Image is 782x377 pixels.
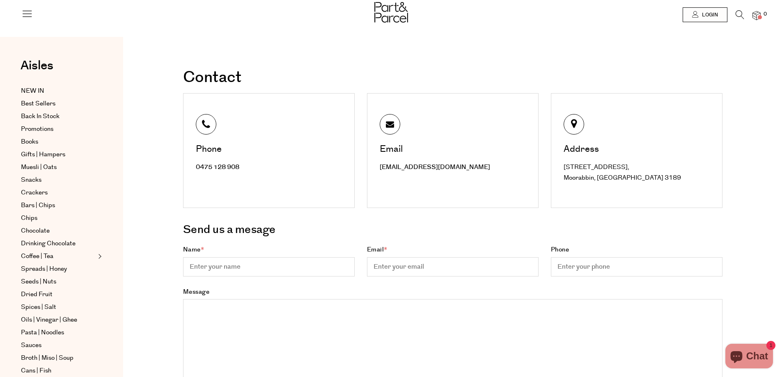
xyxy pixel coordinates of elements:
a: Books [21,137,96,147]
img: Part&Parcel [374,2,408,23]
span: Sauces [21,340,41,350]
span: Drinking Chocolate [21,239,76,249]
a: Coffee | Tea [21,251,96,261]
a: Spices | Salt [21,302,96,312]
span: Seeds | Nuts [21,277,56,287]
a: Sauces [21,340,96,350]
a: Crackers [21,188,96,198]
span: Books [21,137,38,147]
span: Bars | Chips [21,201,55,210]
button: Expand/Collapse Coffee | Tea [96,251,102,261]
span: Coffee | Tea [21,251,53,261]
a: Best Sellers [21,99,96,109]
a: Spreads | Honey [21,264,96,274]
span: NEW IN [21,86,44,96]
input: Email* [367,257,539,276]
span: Broth | Miso | Soup [21,353,73,363]
div: Phone [196,145,344,154]
span: Dried Fruit [21,290,53,299]
span: Chocolate [21,226,50,236]
h3: Send us a mesage [183,220,722,239]
span: Aisles [21,57,53,75]
input: Name* [183,257,355,276]
span: Muesli | Oats [21,162,57,172]
span: Cans | Fish [21,366,51,376]
div: Email [380,145,528,154]
span: 0 [761,11,769,18]
a: Seeds | Nuts [21,277,96,287]
inbox-online-store-chat: Shopify online store chat [723,344,775,370]
span: Pasta | Noodles [21,328,64,338]
div: [STREET_ADDRESS], Moorabbin, [GEOGRAPHIC_DATA] 3189 [564,162,712,183]
span: Spices | Salt [21,302,56,312]
a: 0 [752,11,761,20]
h1: Contact [183,70,722,85]
span: Gifts | Hampers [21,150,65,160]
span: Spreads | Honey [21,264,67,274]
a: Bars | Chips [21,201,96,210]
span: Back In Stock [21,112,60,121]
label: Name [183,245,355,276]
a: Aisles [21,59,53,80]
a: Promotions [21,124,96,134]
span: Oils | Vinegar | Ghee [21,315,77,325]
input: Phone [551,257,722,276]
a: Oils | Vinegar | Ghee [21,315,96,325]
span: Login [700,11,718,18]
span: Promotions [21,124,53,134]
a: Gifts | Hampers [21,150,96,160]
a: Dried Fruit [21,290,96,299]
span: Best Sellers [21,99,55,109]
a: [EMAIL_ADDRESS][DOMAIN_NAME] [380,163,490,171]
a: Back In Stock [21,112,96,121]
a: Drinking Chocolate [21,239,96,249]
div: Address [564,145,712,154]
span: Snacks [21,175,41,185]
a: Muesli | Oats [21,162,96,172]
a: Chocolate [21,226,96,236]
span: Crackers [21,188,48,198]
a: 0475 128 908 [196,163,239,171]
label: Email [367,245,539,276]
a: Login [683,7,727,22]
a: Broth | Miso | Soup [21,353,96,363]
a: Cans | Fish [21,366,96,376]
a: Pasta | Noodles [21,328,96,338]
a: Snacks [21,175,96,185]
a: Chips [21,213,96,223]
span: Chips [21,213,37,223]
label: Phone [551,245,722,276]
a: NEW IN [21,86,96,96]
